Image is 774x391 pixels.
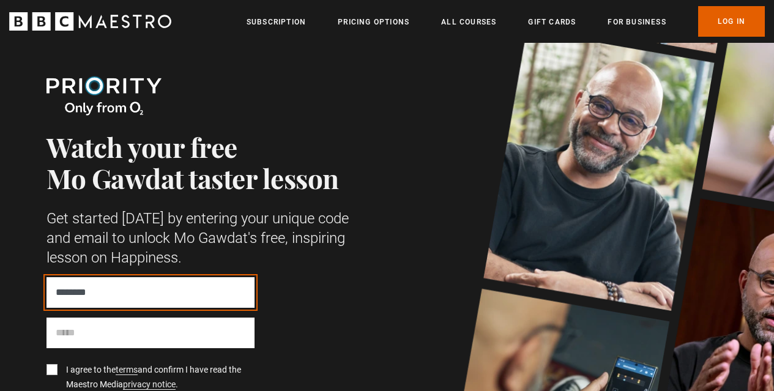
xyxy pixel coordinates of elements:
a: terms [116,365,138,375]
a: Log In [698,6,765,37]
svg: BBC Maestro [9,12,171,31]
h1: Watch your free Mo Gawdat taster lesson [47,131,359,194]
p: Get started [DATE] by entering your unique code and email to unlock Mo Gawdat's free, inspiring l... [47,209,359,267]
a: Subscription [247,16,306,28]
a: Gift Cards [528,16,576,28]
a: All Courses [441,16,496,28]
a: For business [608,16,666,28]
nav: Primary [247,6,765,37]
a: privacy notice [123,379,176,390]
a: Pricing Options [338,16,409,28]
